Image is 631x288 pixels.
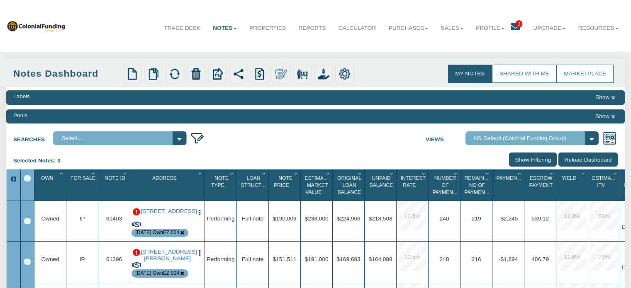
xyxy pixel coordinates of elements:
[356,169,364,177] div: Column Menu
[207,172,236,198] div: Sort None
[499,216,518,222] span: -$2,245
[273,216,297,222] span: $190,006
[196,249,203,257] img: cell-menu.png
[339,68,351,80] img: settings.png
[302,172,332,198] div: Sort None
[135,270,179,277] div: Note is contained in the pool 8-21-25 OwnEZ 004
[190,131,204,145] img: edit_filter_icon.png
[527,18,572,39] a: Upgrade
[529,175,553,188] span: Escrow Payment
[106,216,122,222] span: 61403
[169,68,180,80] img: refresh.png
[558,172,588,198] div: Sort None
[465,175,493,196] span: Remaining No Of Payments
[6,20,66,32] img: 569736
[462,172,492,198] div: Remaining No Of Payments Sort None
[526,172,556,198] div: Sort None
[531,216,549,222] span: 539.12
[41,175,54,181] span: Own
[382,18,435,39] a: Purchases
[273,257,297,263] span: $151,511
[41,216,59,222] span: Owned
[254,68,266,80] img: history.png
[612,169,619,177] div: Column Menu
[470,18,511,39] a: Profile
[548,169,555,177] div: Column Menu
[590,172,620,198] div: Estimated Itv Sort None
[558,202,586,230] div: 12.8
[337,257,361,263] span: $169,683
[233,68,244,80] img: share.svg
[36,172,66,198] div: Sort None
[13,111,27,120] div: Pools
[270,172,300,198] div: Note Price Sort None
[13,92,30,101] div: Labels
[603,131,616,145] img: views.png
[292,18,332,39] a: Reports
[572,18,625,39] a: Resources
[207,18,243,39] a: Notes
[430,172,460,198] div: Number Of Payments Sort None
[239,172,268,198] div: Loan Structure Sort None
[106,257,122,263] span: 61396
[207,257,235,263] span: Performing
[318,68,329,80] img: purchase_offer.png
[207,172,236,198] div: Note Type Sort None
[196,209,203,216] img: cell-menu.png
[558,243,586,271] div: 11.8
[369,257,392,263] span: $164,088
[141,249,194,262] a: 6136 Seward St, Omaha, NE, 68104
[494,172,524,198] div: Sort None
[24,218,31,225] div: Row 1, Row Selection Checkbox
[58,169,66,177] div: Column Menu
[122,169,129,177] div: Column Menu
[260,169,268,177] div: Column Menu
[100,172,130,198] div: Note Id Sort None
[388,169,396,177] div: Column Menu
[590,243,618,271] div: 79.0
[274,175,292,188] span: Note Price
[196,208,203,216] button: Press to open the note menu
[305,216,329,222] span: $238,000
[212,68,223,80] img: export.svg
[398,172,428,198] div: Interest Rate Sort None
[452,169,460,177] div: Column Menu
[592,92,618,102] button: Show
[68,172,98,198] div: For Sale Sort None
[292,169,300,177] div: Column Menu
[243,18,292,39] a: Properties
[135,229,179,236] div: Note is contained in the pool 8-21-25 OwnEZ 004
[366,172,396,198] div: Sort None
[440,257,449,263] span: 240
[270,172,300,198] div: Sort None
[370,175,393,188] span: Unpaid Balance
[398,172,428,198] div: Sort None
[332,18,382,39] a: Calculator
[558,172,588,198] div: Yield Sort None
[434,18,470,39] a: Sales
[13,131,53,143] label: Searches
[239,172,268,198] div: Sort None
[369,216,392,222] span: $218,508
[366,172,396,198] div: Unpaid Balance Sort None
[228,169,236,177] div: Column Menu
[132,172,205,198] div: Address Sort None
[433,175,460,196] span: Number Of Payments
[152,175,177,181] span: Address
[158,18,207,39] a: Trade Desk
[494,172,524,198] div: Payment(P&I) Sort None
[499,257,518,263] span: -$1,694
[68,172,98,198] div: Sort None
[80,216,85,222] span: IP
[472,257,481,263] span: 216
[590,202,618,230] div: 80.0
[472,216,481,222] span: 219
[132,221,141,228] img: deal_progress.svg
[399,243,426,271] div: 10.5
[196,169,204,177] div: Column Menu
[305,175,334,196] span: Estimated Market Value
[148,68,159,80] img: copy.png
[100,172,130,198] div: Sort None
[24,175,31,182] div: Select All
[420,169,428,177] div: Column Menu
